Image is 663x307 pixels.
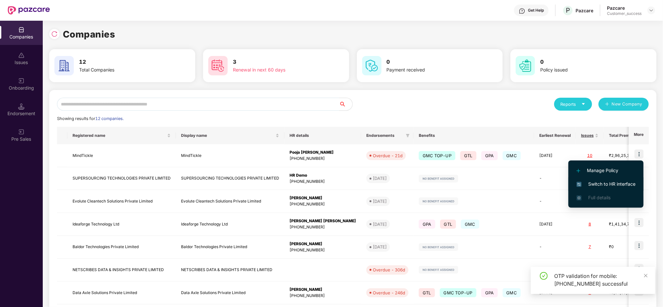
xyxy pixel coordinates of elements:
[95,116,124,121] span: 12 companies.
[612,101,643,107] span: New Company
[373,152,403,159] div: Overdue - 21d
[629,127,649,144] th: More
[461,220,479,229] span: GMC
[581,244,599,250] div: 7
[634,264,644,273] img: icon
[362,56,382,75] img: svg+xml;base64,PHN2ZyB4bWxucz0iaHR0cDovL3d3dy53My5vcmcvMjAwMC9zdmciIHdpZHRoPSI2MCIgaGVpZ2h0PSI2MC...
[67,167,176,190] td: SUPERSOURCING TECHNOLOGIES PRIVATE LIMITED
[609,221,641,227] div: ₹1,41,34,726.76
[609,133,636,138] span: Total Premium
[540,58,629,66] h3: 0
[67,190,176,213] td: Evolute Cleantech Solutions Private Limited
[339,102,352,107] span: search
[290,149,356,156] div: Pooja [PERSON_NAME]
[366,133,403,138] span: Endorsements
[419,175,458,182] img: svg+xml;base64,PHN2ZyB4bWxucz0iaHR0cDovL3d3dy53My5vcmcvMjAwMC9zdmciIHdpZHRoPSIxMjIiIGhlaWdodD0iMj...
[373,267,405,273] div: Overdue - 306d
[233,58,322,66] h3: 3
[8,6,50,15] img: New Pazcare Logo
[79,58,168,66] h3: 12
[634,241,644,250] img: icon
[581,153,599,159] div: 10
[290,247,356,253] div: [PHONE_NUMBER]
[233,66,322,73] div: Renewal in next 60 days
[73,133,166,138] span: Registered name
[534,213,576,236] td: [DATE]
[176,190,284,213] td: Evolute Cleantech Solutions Private Limited
[581,102,586,106] span: caret-down
[373,198,387,204] div: [DATE]
[534,127,576,144] th: Earliest Renewal
[176,144,284,167] td: MindTickle
[176,236,284,259] td: Baldor Technologies Private Limited
[67,236,176,259] td: Baldor Technologies Private Limited
[57,116,124,121] span: Showing results for
[387,58,475,66] h3: 0
[290,218,356,224] div: [PERSON_NAME] [PERSON_NAME]
[18,52,25,59] img: svg+xml;base64,PHN2ZyBpZD0iSXNzdWVzX2Rpc2FibGVkIiB4bWxucz0iaHR0cDovL3d3dy53My5vcmcvMjAwMC9zdmciIH...
[18,27,25,33] img: svg+xml;base64,PHN2ZyBpZD0iQ29tcGFuaWVzIiB4bWxucz0iaHR0cDovL3d3dy53My5vcmcvMjAwMC9zdmciIHdpZHRoPS...
[561,101,586,107] div: Reports
[67,127,176,144] th: Registered name
[176,281,284,304] td: Data Axle Solutions Private Limited
[460,151,476,160] span: GTL
[176,167,284,190] td: SUPERSOURCING TECHNOLOGIES PRIVATE LIMITED
[63,27,115,41] h1: Companies
[540,272,548,280] span: check-circle
[18,103,25,110] img: svg+xml;base64,PHN2ZyB3aWR0aD0iMTQuNSIgaGVpZ2h0PSIxNC41IiB2aWV3Qm94PSIwIDAgMTYgMTYiIGZpbGw9Im5vbm...
[290,224,356,230] div: [PHONE_NUMBER]
[581,133,594,138] span: Issues
[208,56,228,75] img: svg+xml;base64,PHN2ZyB4bWxucz0iaHR0cDovL3d3dy53My5vcmcvMjAwMC9zdmciIHdpZHRoPSI2MCIgaGVpZ2h0PSI2MC...
[481,151,498,160] span: GPA
[609,153,641,159] div: ₹2,96,25,380.75
[54,56,74,75] img: svg+xml;base64,PHN2ZyB4bWxucz0iaHR0cDovL3d3dy53My5vcmcvMjAwMC9zdmciIHdpZHRoPSI2MCIgaGVpZ2h0PSI2MC...
[284,127,361,144] th: HR details
[51,31,58,37] img: svg+xml;base64,PHN2ZyBpZD0iUmVsb2FkLTMyeDMyIiB4bWxucz0iaHR0cDovL3d3dy53My5vcmcvMjAwMC9zdmciIHdpZH...
[577,167,635,174] span: Manage Policy
[554,272,647,288] div: OTP validation for mobile: [PHONE_NUMBER] successful
[534,259,576,282] td: -
[607,5,642,11] div: Pazcare
[67,281,176,304] td: Data Axle Solutions Private Limited
[540,66,629,73] div: Policy issued
[176,259,284,282] td: NETSCRIBES DATA & INSIGHTS PRIVATE LIMITED
[577,181,635,188] span: Switch to HR interface
[290,172,356,179] div: HR Demo
[419,220,435,229] span: GPA
[419,151,455,160] span: GMC TOP-UP
[634,218,644,227] img: icon
[290,293,356,299] div: [PHONE_NUMBER]
[290,241,356,247] div: [PERSON_NAME]
[419,197,458,205] img: svg+xml;base64,PHN2ZyB4bWxucz0iaHR0cDovL3d3dy53My5vcmcvMjAwMC9zdmciIHdpZHRoPSIxMjIiIGhlaWdodD0iMj...
[419,266,458,274] img: svg+xml;base64,PHN2ZyB4bWxucz0iaHR0cDovL3d3dy53My5vcmcvMjAwMC9zdmciIHdpZHRoPSIxMjIiIGhlaWdodD0iMj...
[516,56,535,75] img: svg+xml;base64,PHN2ZyB4bWxucz0iaHR0cDovL3d3dy53My5vcmcvMjAwMC9zdmciIHdpZHRoPSI2MCIgaGVpZ2h0PSI2MC...
[528,8,544,13] div: Get Help
[607,11,642,16] div: Customer_success
[290,156,356,162] div: [PHONE_NUMBER]
[534,236,576,259] td: -
[566,6,570,14] span: P
[290,179,356,185] div: [PHONE_NUMBER]
[534,144,576,167] td: [DATE]
[67,259,176,282] td: NETSCRIBES DATA & INSIGHTS PRIVATE LIMITED
[414,127,534,144] th: Benefits
[605,102,609,107] span: plus
[387,66,475,73] div: Payment received
[576,127,604,144] th: Issues
[373,221,387,227] div: [DATE]
[440,288,476,297] span: GMC TOP-UP
[581,221,599,227] div: 8
[503,288,521,297] span: GMC
[290,195,356,201] div: [PERSON_NAME]
[577,195,582,201] img: svg+xml;base64,PHN2ZyB4bWxucz0iaHR0cDovL3d3dy53My5vcmcvMjAwMC9zdmciIHdpZHRoPSIxNi4zNjMiIGhlaWdodD...
[534,190,576,213] td: -
[405,132,411,139] span: filter
[18,78,25,84] img: svg+xml;base64,PHN2ZyB3aWR0aD0iMjAiIGhlaWdodD0iMjAiIHZpZXdCb3g9IjAgMCAyMCAyMCIgZmlsbD0ibm9uZSIgeG...
[440,220,456,229] span: GTL
[577,182,582,187] img: svg+xml;base64,PHN2ZyB4bWxucz0iaHR0cDovL3d3dy53My5vcmcvMjAwMC9zdmciIHdpZHRoPSIxNiIgaGVpZ2h0PSIxNi...
[604,127,646,144] th: Total Premium
[176,127,284,144] th: Display name
[599,98,649,111] button: plusNew Company
[373,290,405,296] div: Overdue - 246d
[481,288,498,297] span: GPA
